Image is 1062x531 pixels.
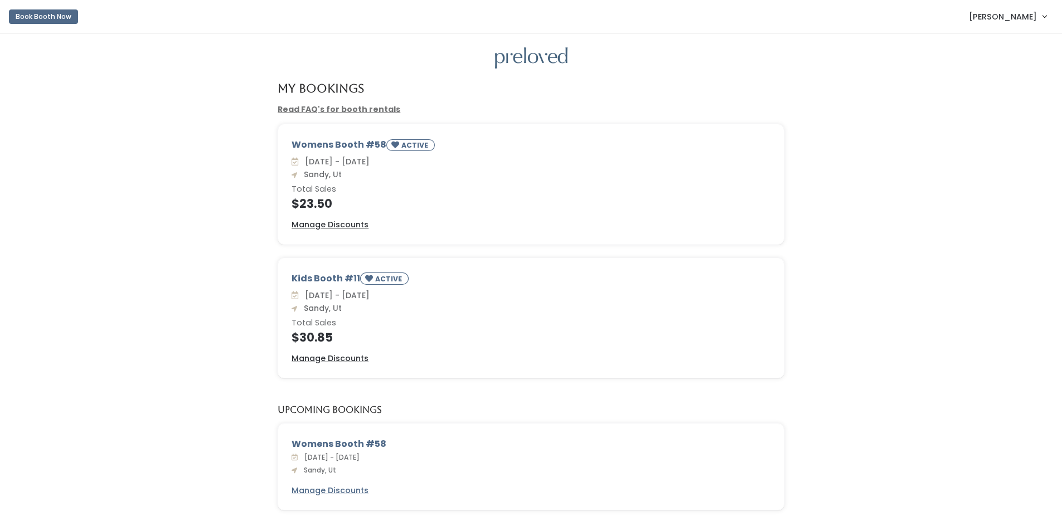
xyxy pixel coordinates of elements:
h4: My Bookings [278,82,364,95]
h5: Upcoming Bookings [278,405,382,415]
small: ACTIVE [375,274,404,284]
u: Manage Discounts [292,485,368,496]
div: Kids Booth #11 [292,272,770,289]
a: Book Booth Now [9,4,78,29]
img: preloved logo [495,47,568,69]
h6: Total Sales [292,319,770,328]
span: Sandy, Ut [299,303,342,314]
h6: Total Sales [292,185,770,194]
a: Manage Discounts [292,485,368,496]
div: Womens Booth #58 [292,138,770,155]
a: Manage Discounts [292,353,368,364]
span: [PERSON_NAME] [969,11,1037,23]
button: Book Booth Now [9,9,78,24]
span: [DATE] - [DATE] [300,452,360,462]
a: Manage Discounts [292,219,368,231]
u: Manage Discounts [292,353,368,364]
a: [PERSON_NAME] [958,4,1058,28]
span: Sandy, Ut [299,465,336,475]
span: [DATE] - [DATE] [300,290,370,301]
h4: $30.85 [292,331,770,344]
small: ACTIVE [401,140,430,150]
u: Manage Discounts [292,219,368,230]
span: [DATE] - [DATE] [300,156,370,167]
a: Read FAQ's for booth rentals [278,104,400,115]
div: Womens Booth #58 [292,437,770,451]
span: Sandy, Ut [299,169,342,180]
h4: $23.50 [292,197,770,210]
